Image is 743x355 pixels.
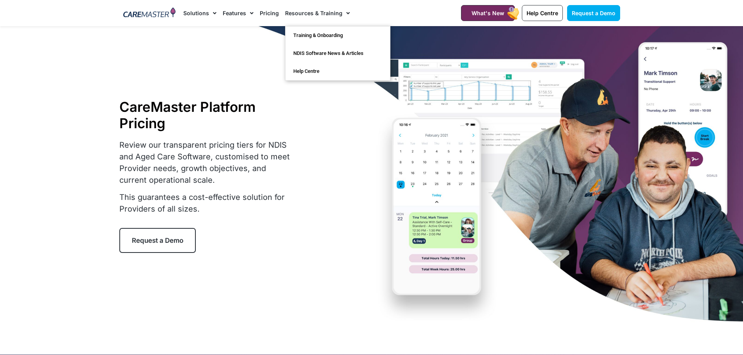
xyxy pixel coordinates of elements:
span: What's New [472,10,504,16]
p: Review our transparent pricing tiers for NDIS and Aged Care Software, customised to meet Provider... [119,139,295,186]
a: Request a Demo [567,5,620,21]
a: Training & Onboarding [285,26,390,44]
a: Request a Demo [119,228,196,253]
a: Help Centre [522,5,563,21]
a: NDIS Software News & Articles [285,44,390,62]
span: Request a Demo [572,10,615,16]
a: Help Centre [285,62,390,80]
ul: Resources & Training [285,26,390,81]
span: Request a Demo [132,237,183,244]
a: What's New [461,5,515,21]
span: Help Centre [527,10,558,16]
img: CareMaster Logo [123,7,176,19]
p: This guarantees a cost-effective solution for Providers of all sizes. [119,191,295,215]
h1: CareMaster Platform Pricing [119,99,295,131]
